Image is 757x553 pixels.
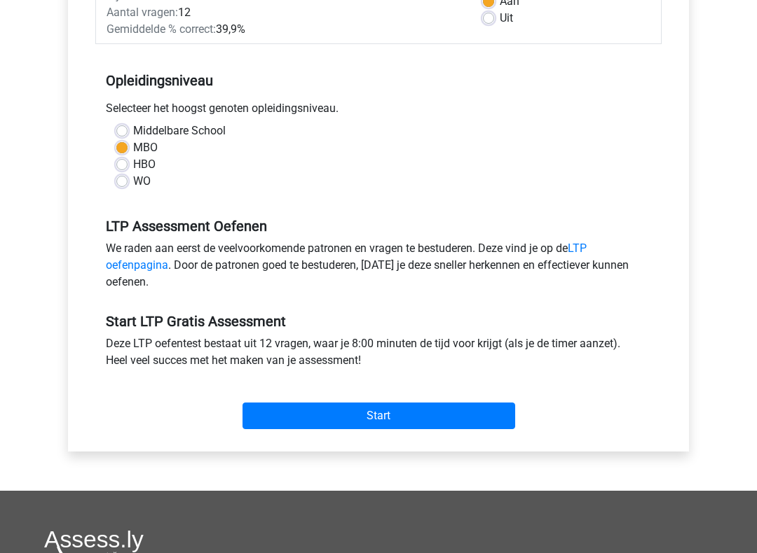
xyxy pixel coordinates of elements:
div: 39,9% [96,22,472,38]
label: Middelbare School [133,123,226,140]
div: Selecteer het hoogst genoten opleidingsniveau. [95,101,662,123]
span: Gemiddelde % correct: [107,23,216,36]
input: Start [243,403,515,430]
label: WO [133,174,151,190]
label: MBO [133,140,158,157]
h5: LTP Assessment Oefenen [106,218,651,235]
h5: Opleidingsniveau [106,67,651,95]
div: We raden aan eerst de veelvoorkomende patronen en vragen te bestuderen. Deze vind je op de . Door... [95,241,662,297]
label: Uit [500,10,513,27]
div: Deze LTP oefentest bestaat uit 12 vragen, waar je 8:00 minuten de tijd voor krijgt (als je de tim... [95,336,662,375]
label: HBO [133,157,156,174]
h5: Start LTP Gratis Assessment [106,314,651,330]
span: Aantal vragen: [107,6,178,20]
div: 12 [96,5,472,22]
